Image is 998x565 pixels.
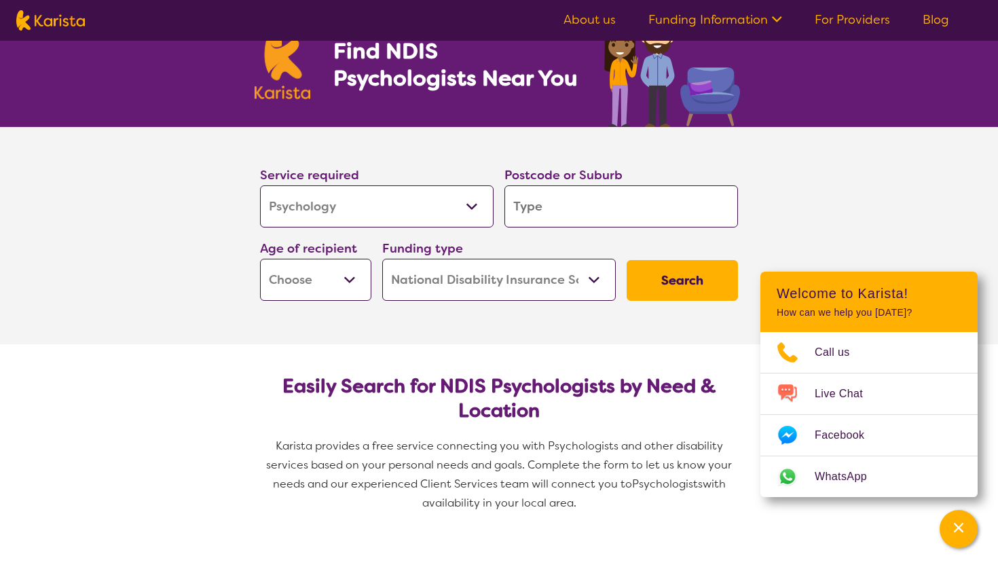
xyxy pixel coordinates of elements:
[599,8,743,127] img: psychology
[815,467,883,487] span: WhatsApp
[260,240,357,257] label: Age of recipient
[260,167,359,183] label: Service required
[815,384,879,404] span: Live Chat
[815,425,881,445] span: Facebook
[777,285,961,302] h2: Welcome to Karista!
[333,37,585,92] h1: Find NDIS Psychologists Near You
[504,167,623,183] label: Postcode or Suburb
[777,307,961,318] p: How can we help you [DATE]?
[16,10,85,31] img: Karista logo
[815,342,866,363] span: Call us
[760,272,978,497] div: Channel Menu
[760,332,978,497] ul: Choose channel
[940,510,978,548] button: Channel Menu
[504,185,738,227] input: Type
[563,12,616,28] a: About us
[255,26,310,99] img: Karista logo
[648,12,782,28] a: Funding Information
[760,456,978,497] a: Web link opens in a new tab.
[266,439,735,491] span: Karista provides a free service connecting you with Psychologists and other disability services b...
[632,477,703,491] span: Psychologists
[923,12,949,28] a: Blog
[815,12,890,28] a: For Providers
[627,260,738,301] button: Search
[271,374,727,423] h2: Easily Search for NDIS Psychologists by Need & Location
[382,240,463,257] label: Funding type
